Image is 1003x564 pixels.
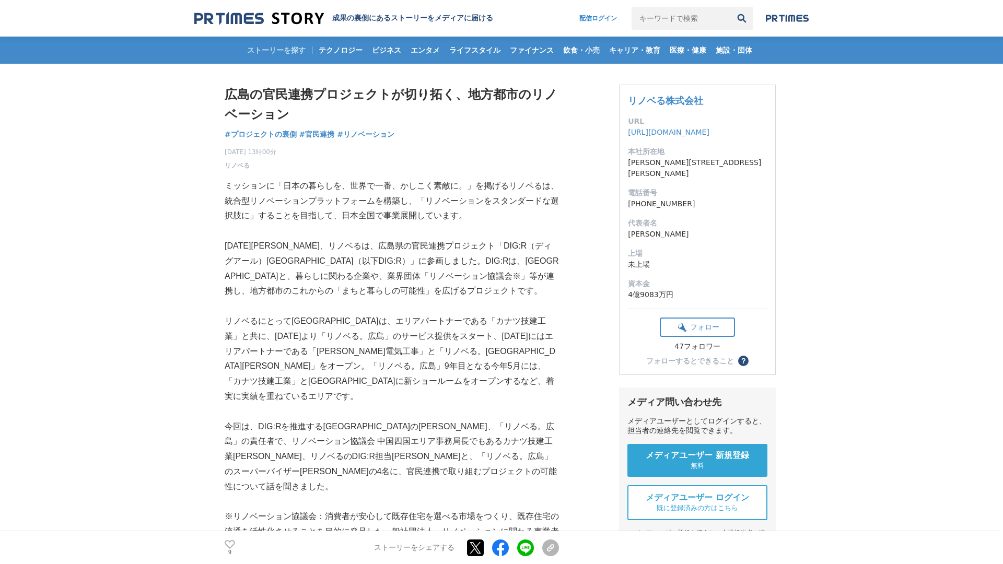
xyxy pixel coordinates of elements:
span: エンタメ [406,45,444,55]
a: 医療・健康 [666,37,710,64]
dd: [PHONE_NUMBER] [628,198,767,209]
span: #官民連携 [299,130,335,139]
img: 成果の裏側にあるストーリーをメディアに届ける [194,11,324,26]
h1: 広島の官民連携プロジェクトが切り拓く、地方都市のリノベーション [225,85,559,125]
a: 施設・団体 [712,37,756,64]
a: #官民連携 [299,129,335,140]
span: ライフスタイル [445,45,505,55]
a: キャリア・教育 [605,37,664,64]
button: 検索 [730,7,753,30]
dt: 電話番号 [628,187,767,198]
a: #プロジェクトの裏側 [225,129,297,140]
a: ライフスタイル [445,37,505,64]
span: メディアユーザー ログイン [646,492,749,503]
p: 9 [225,550,235,555]
button: ？ [738,356,749,366]
span: 医療・健康 [666,45,710,55]
dt: URL [628,116,767,127]
dt: 本社所在地 [628,146,767,157]
span: [DATE] 13時00分 [225,147,276,157]
a: 成果の裏側にあるストーリーをメディアに届ける 成果の裏側にあるストーリーをメディアに届ける [194,11,493,26]
p: ※リノベーション協議会：消費者が安心して既存住宅を選べる市場をつくり、既存住宅の流通を活性化させることを目的に発足した一般社団法人。リノベーションに関わる事業者737社（カナツ技建工業とリノベる... [225,509,559,554]
button: フォロー [660,318,735,337]
div: メディア問い合わせ先 [627,396,767,408]
a: #リノベーション [337,129,394,140]
p: ミッションに「日本の暮らしを、世界で一番、かしこく素敵に。」を掲げるリノベるは、統合型リノベーションプラットフォームを構築し、「リノベーションをスタンダードな選択肢に」することを目指して、日本全... [225,179,559,224]
span: #リノベーション [337,130,394,139]
p: 今回は、DIG:Rを推進する[GEOGRAPHIC_DATA]の[PERSON_NAME]、「リノベる。広島」の責任者で、リノベーション協議会 中国四国エリア事務局長でもあるカナツ技建工業[PE... [225,419,559,495]
span: 無料 [691,461,704,471]
a: ビジネス [368,37,405,64]
dd: [PERSON_NAME] [628,229,767,240]
span: #プロジェクトの裏側 [225,130,297,139]
img: prtimes [766,14,809,22]
p: リノベるにとって[GEOGRAPHIC_DATA]は、エリアパートナーである「カナツ技建工業」と共に、[DATE]より「リノベる。広島」のサービス提供をスタート、[DATE]にはエリアパートナー... [225,314,559,404]
dt: 代表者名 [628,218,767,229]
dd: [PERSON_NAME][STREET_ADDRESS][PERSON_NAME] [628,157,767,179]
a: リノベる [225,161,250,170]
span: 飲食・小売 [559,45,604,55]
a: メディアユーザー 新規登録 無料 [627,444,767,477]
dt: 上場 [628,248,767,259]
div: メディアユーザーとしてログインすると、担当者の連絡先を閲覧できます。 [627,417,767,436]
div: フォローするとできること [646,357,734,365]
span: キャリア・教育 [605,45,664,55]
a: 飲食・小売 [559,37,604,64]
span: ファイナンス [506,45,558,55]
span: ？ [740,357,747,365]
dd: 4億9083万円 [628,289,767,300]
a: リノベる株式会社 [628,95,703,106]
div: 47フォロワー [660,342,735,351]
a: ファイナンス [506,37,558,64]
dd: 未上場 [628,259,767,270]
h2: 成果の裏側にあるストーリーをメディアに届ける [332,14,493,23]
span: メディアユーザー 新規登録 [646,450,749,461]
span: 施設・団体 [712,45,756,55]
dt: 資本金 [628,278,767,289]
a: メディアユーザー ログイン 既に登録済みの方はこちら [627,485,767,520]
p: [DATE][PERSON_NAME]、リノベるは、広島県の官民連携プロジェクト「DIG:R（ディグアール）[GEOGRAPHIC_DATA]（以下DIG:R）」に参画しました。DIG:Rは、[... [225,239,559,299]
a: [URL][DOMAIN_NAME] [628,128,709,136]
a: 配信ログイン [569,7,627,30]
span: テクノロジー [314,45,367,55]
input: キーワードで検索 [632,7,730,30]
span: ビジネス [368,45,405,55]
a: エンタメ [406,37,444,64]
span: 既に登録済みの方はこちら [657,503,738,513]
a: テクノロジー [314,37,367,64]
p: ストーリーをシェアする [374,543,454,553]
